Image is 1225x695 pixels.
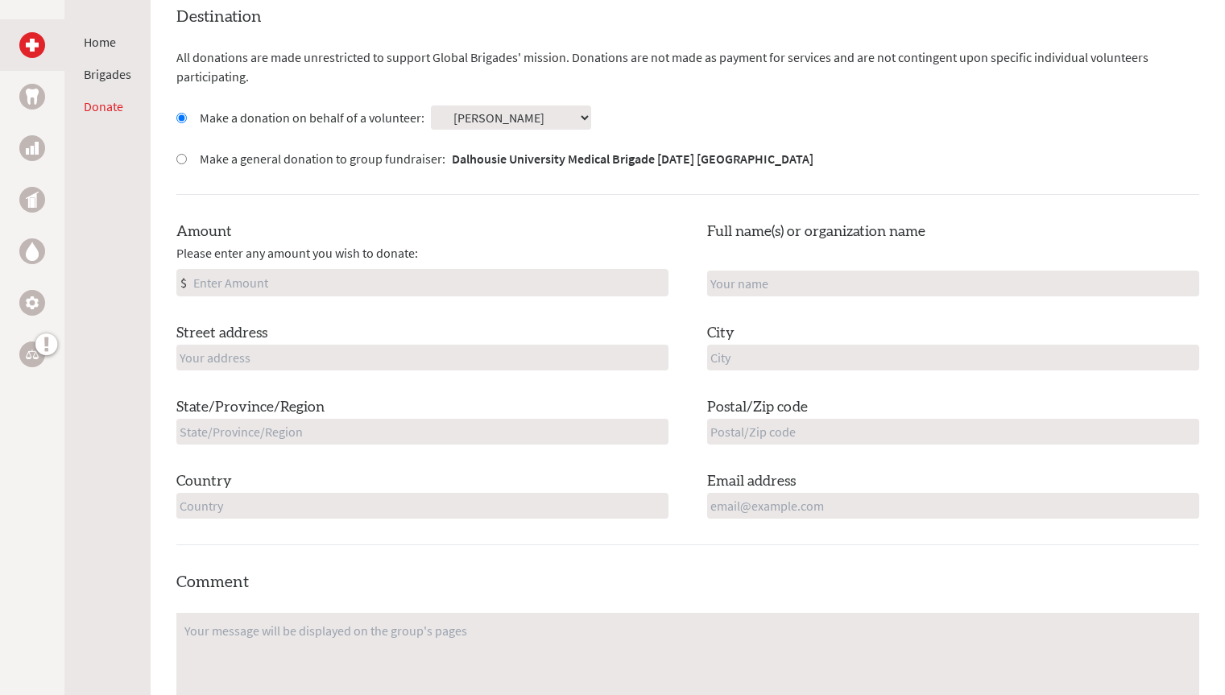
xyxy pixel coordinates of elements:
label: Full name(s) or organization name [707,221,925,243]
li: Brigades [84,64,131,84]
a: Legal Empowerment [19,341,45,367]
img: Legal Empowerment [26,350,39,359]
label: Email address [707,470,796,493]
p: All donations are made unrestricted to support Global Brigades' mission. Donations are not made a... [176,48,1199,86]
label: Make a general donation to group fundraiser: [200,149,813,168]
label: Country [176,470,232,493]
a: Engineering [19,290,45,316]
label: State/Province/Region [176,396,325,419]
input: State/Province/Region [176,419,668,445]
a: Water [19,238,45,264]
input: email@example.com [707,493,1199,519]
a: Business [19,135,45,161]
img: Business [26,142,39,155]
a: Medical [19,32,45,58]
img: Engineering [26,296,39,309]
img: Dental [26,89,39,104]
label: City [707,322,735,345]
label: Make a donation on behalf of a volunteer: [200,108,424,127]
h4: Destination [176,6,1199,28]
label: Postal/Zip code [707,396,808,419]
input: Your address [176,345,668,370]
li: Donate [84,97,131,116]
li: Home [84,32,131,52]
a: Brigades [84,66,131,82]
label: Amount [176,221,232,243]
input: City [707,345,1199,370]
a: Home [84,34,116,50]
input: Your name [707,271,1199,296]
label: Street address [176,322,267,345]
strong: Dalhousie University Medical Brigade [DATE] [GEOGRAPHIC_DATA] [452,151,813,167]
label: Comment [176,574,249,590]
div: $ [177,270,190,296]
img: Medical [26,39,39,52]
img: Water [26,242,39,260]
a: Public Health [19,187,45,213]
a: Donate [84,98,123,114]
input: Enter Amount [190,270,668,296]
input: Country [176,493,668,519]
span: Please enter any amount you wish to donate: [176,243,418,263]
a: Dental [19,84,45,110]
img: Public Health [26,192,39,208]
input: Postal/Zip code [707,419,1199,445]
